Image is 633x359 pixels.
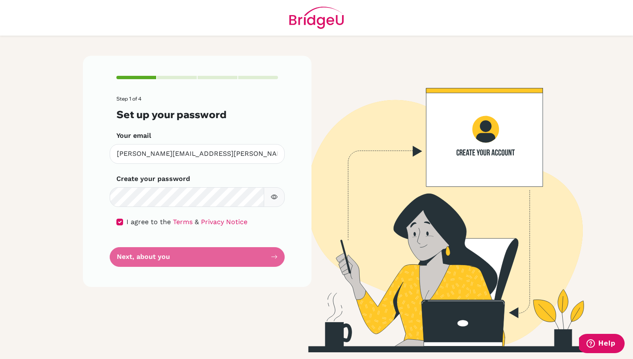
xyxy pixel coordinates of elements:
label: Create your password [116,174,190,184]
span: I agree to the [126,218,171,226]
input: Insert your email* [110,144,285,164]
span: Step 1 of 4 [116,96,142,102]
a: Privacy Notice [201,218,247,226]
span: & [195,218,199,226]
a: Terms [173,218,193,226]
iframe: Opens a widget where you can find more information [579,334,625,355]
label: Your email [116,131,151,141]
h3: Set up your password [116,108,278,121]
